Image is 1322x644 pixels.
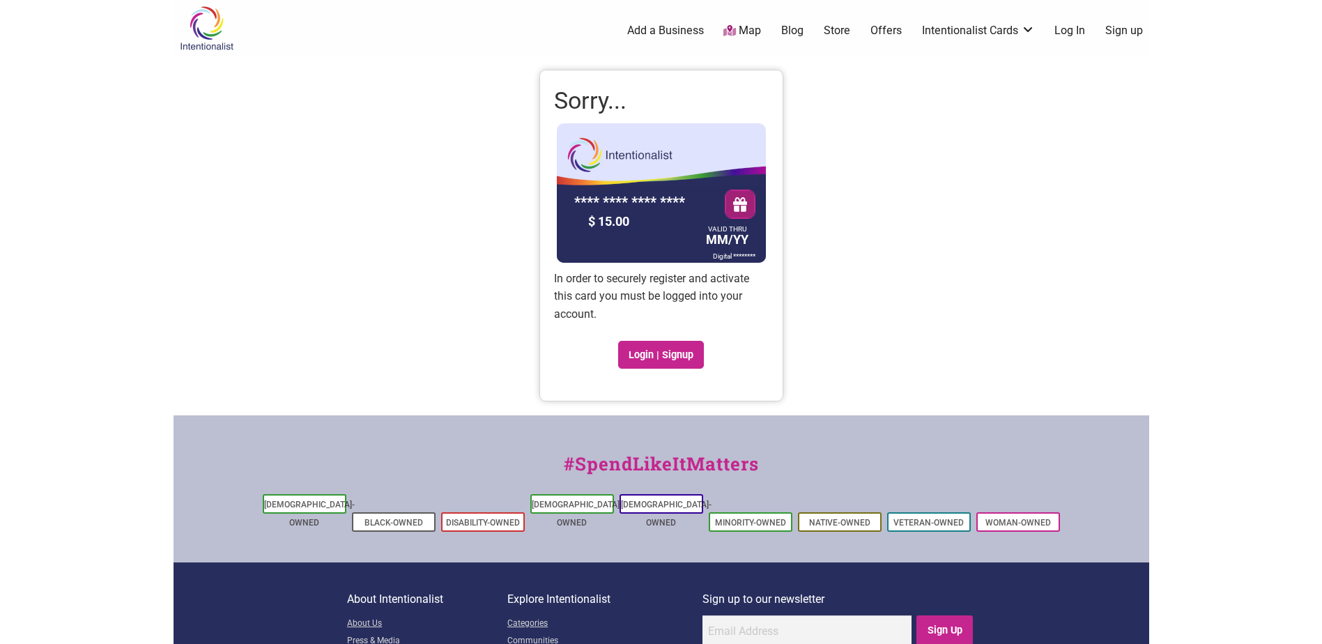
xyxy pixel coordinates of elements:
div: MM/YY [702,227,752,250]
a: Log In [1054,23,1085,38]
img: Intentionalist [174,6,240,51]
a: Intentionalist Cards [922,23,1035,38]
a: Blog [781,23,804,38]
a: Black-Owned [364,518,423,528]
div: $ 15.00 [585,210,703,232]
a: [DEMOGRAPHIC_DATA]-Owned [621,500,712,528]
a: Add a Business [627,23,704,38]
a: Store [824,23,850,38]
a: Woman-Owned [985,518,1051,528]
a: Login | Signup [618,341,705,369]
a: Map [723,23,761,39]
p: Explore Intentionalist [507,590,702,608]
a: Minority-Owned [715,518,786,528]
a: [DEMOGRAPHIC_DATA]-Owned [532,500,622,528]
a: [DEMOGRAPHIC_DATA]-Owned [264,500,355,528]
div: VALID THRU [706,228,748,230]
div: #SpendLikeItMatters [174,450,1149,491]
a: Offers [870,23,902,38]
p: In order to securely register and activate this card you must be logged into your account. [554,270,769,323]
a: About Us [347,615,507,633]
a: Native-Owned [809,518,870,528]
a: Veteran-Owned [893,518,964,528]
p: About Intentionalist [347,590,507,608]
a: Categories [507,615,702,633]
a: Disability-Owned [446,518,520,528]
h1: Sorry... [554,84,769,118]
p: Sign up to our newsletter [702,590,975,608]
a: Sign up [1105,23,1143,38]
